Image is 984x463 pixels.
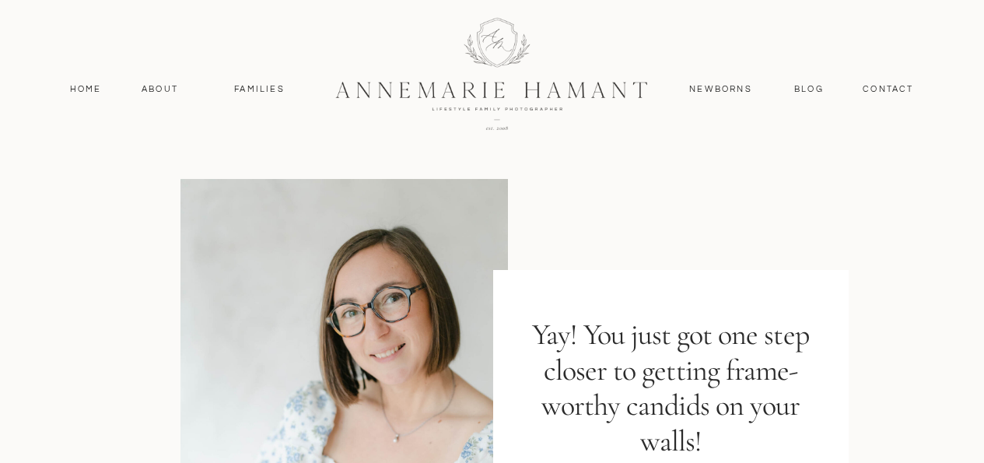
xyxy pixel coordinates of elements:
[791,82,828,96] a: Blog
[225,82,295,96] a: Families
[855,82,923,96] a: contact
[684,82,758,96] a: Newborns
[138,82,183,96] a: About
[63,82,109,96] a: Home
